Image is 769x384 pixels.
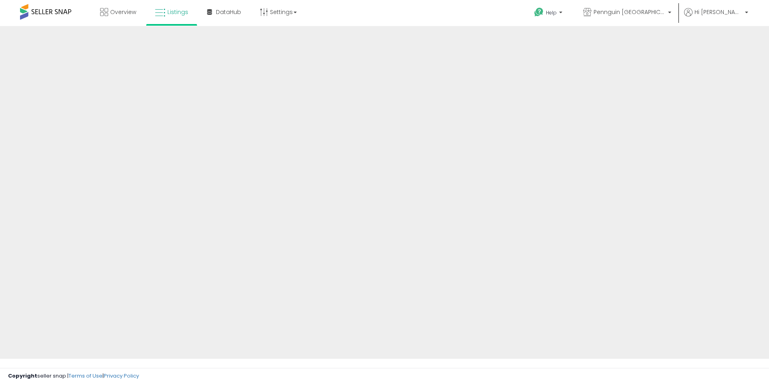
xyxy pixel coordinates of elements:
[546,9,557,16] span: Help
[110,8,136,16] span: Overview
[216,8,241,16] span: DataHub
[167,8,188,16] span: Listings
[534,7,544,17] i: Get Help
[695,8,743,16] span: Hi [PERSON_NAME]
[528,1,570,26] a: Help
[684,8,748,26] a: Hi [PERSON_NAME]
[594,8,666,16] span: Pennguin [GEOGRAPHIC_DATA]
